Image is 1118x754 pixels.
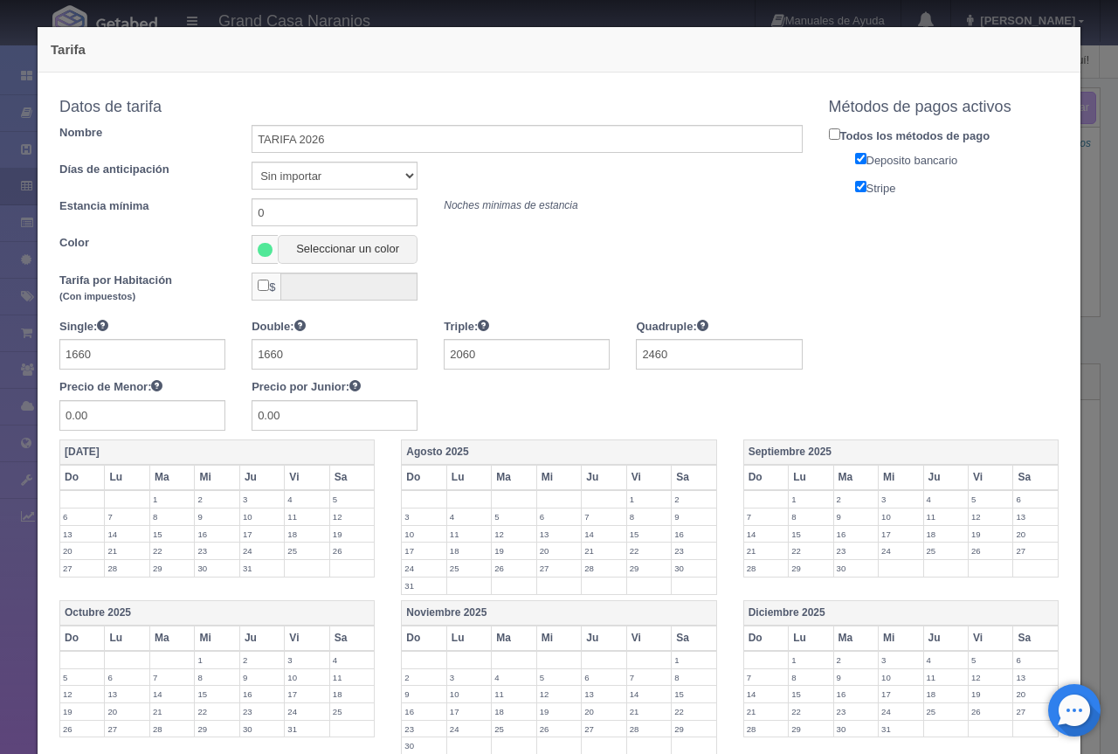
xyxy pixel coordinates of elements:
[330,669,375,686] label: 11
[402,560,445,577] label: 24
[672,526,716,543] label: 16
[149,626,194,651] th: Ma
[195,526,238,543] label: 16
[1013,669,1058,686] label: 13
[744,526,788,543] label: 14
[672,721,716,737] label: 29
[924,652,968,668] label: 4
[537,721,581,737] label: 26
[582,560,625,577] label: 28
[789,686,832,702] label: 15
[150,526,194,543] label: 15
[240,560,284,577] label: 31
[105,560,148,577] label: 28
[924,669,968,686] label: 11
[492,526,535,543] label: 12
[833,465,878,490] th: Ma
[492,560,535,577] label: 26
[402,526,445,543] label: 10
[150,703,194,720] label: 21
[285,652,328,668] label: 3
[1013,652,1058,668] label: 6
[60,508,104,525] label: 6
[149,465,194,490] th: Ma
[285,686,328,702] label: 17
[627,686,671,702] label: 14
[789,465,833,490] th: Lu
[834,526,878,543] label: 16
[582,508,625,525] label: 7
[444,199,577,211] i: Noches minimas de estancia
[879,526,922,543] label: 17
[789,543,832,559] label: 22
[195,465,239,490] th: Mi
[402,669,445,686] label: 2
[278,235,418,264] button: Seleccionar un color
[150,721,194,737] label: 28
[879,703,922,720] label: 24
[195,703,238,720] label: 22
[46,198,238,215] label: Estancia mínima
[447,508,491,525] label: 4
[402,600,716,626] th: Noviembre 2025
[672,560,716,577] label: 30
[492,703,535,720] label: 18
[105,543,148,559] label: 21
[879,669,922,686] label: 10
[969,508,1012,525] label: 12
[743,600,1058,626] th: Diciembre 2025
[447,543,491,559] label: 18
[285,669,328,686] label: 10
[60,721,104,737] label: 26
[789,652,832,668] label: 1
[402,626,446,651] th: Do
[60,703,104,720] label: 19
[402,440,716,466] th: Agosto 2025
[879,491,922,508] label: 3
[195,686,238,702] label: 15
[447,526,491,543] label: 11
[833,626,878,651] th: Ma
[46,273,238,305] label: Tarifa por Habitación
[582,703,625,720] label: 20
[1013,543,1058,559] label: 27
[51,40,1067,59] h4: Tarifa
[789,560,832,577] label: 29
[60,543,104,559] label: 20
[59,378,162,396] label: Precio de Menor:
[744,669,788,686] label: 7
[834,508,878,525] label: 9
[627,703,671,720] label: 21
[402,737,445,754] label: 30
[627,526,671,543] label: 15
[789,669,832,686] label: 8
[582,526,625,543] label: 14
[537,560,581,577] label: 27
[834,543,878,559] label: 23
[582,686,625,702] label: 13
[492,543,535,559] label: 19
[240,686,284,702] label: 16
[285,543,328,559] label: 25
[672,543,716,559] label: 23
[789,703,832,720] label: 22
[240,526,284,543] label: 17
[672,491,716,508] label: 2
[834,721,878,737] label: 30
[672,465,717,490] th: Sa
[447,686,491,702] label: 10
[1013,465,1059,490] th: Sa
[240,669,284,686] label: 9
[446,465,491,490] th: Lu
[444,318,489,335] label: Triple:
[60,626,105,651] th: Do
[744,560,788,577] label: 28
[46,162,238,178] label: Días de anticipación
[627,721,671,737] label: 28
[582,543,625,559] label: 21
[59,99,803,116] h4: Datos de tarifa
[330,491,375,508] label: 5
[672,686,716,702] label: 15
[627,491,671,508] label: 1
[285,721,328,737] label: 31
